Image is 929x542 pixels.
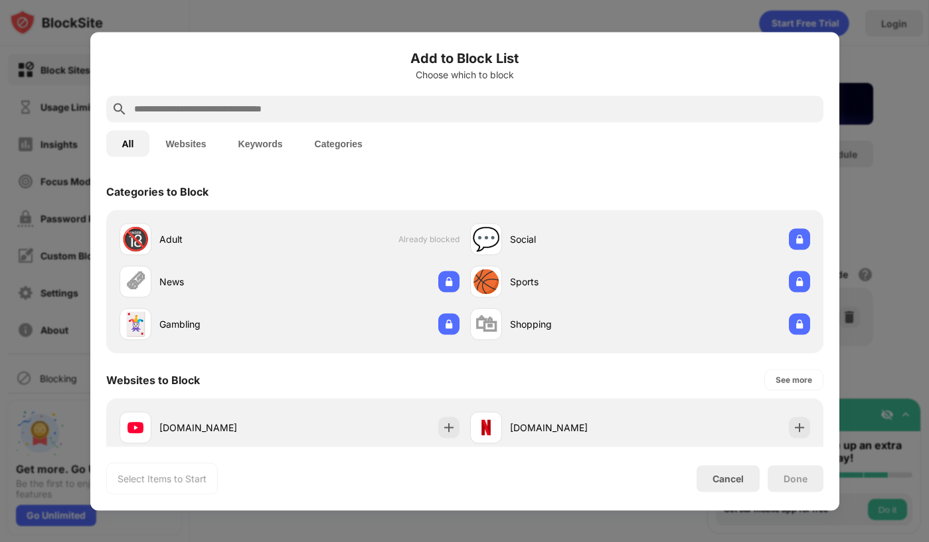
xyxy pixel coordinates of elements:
div: Websites to Block [106,373,200,386]
div: See more [776,373,812,386]
div: Choose which to block [106,69,823,80]
div: Shopping [510,317,640,331]
div: Categories to Block [106,184,209,198]
div: Cancel [713,473,744,484]
div: Gambling [159,317,290,331]
div: Select Items to Start [118,472,207,485]
div: [DOMAIN_NAME] [159,421,290,435]
div: Social [510,232,640,246]
img: search.svg [112,101,127,117]
button: Keywords [222,130,299,157]
div: Done [784,473,807,484]
button: Websites [149,130,222,157]
div: 🛍 [475,310,497,338]
div: 🗞 [124,268,147,295]
img: favicons [478,419,494,435]
div: Sports [510,275,640,289]
div: 🏀 [472,268,500,295]
div: Adult [159,232,290,246]
button: Categories [299,130,379,157]
div: News [159,275,290,289]
button: All [106,130,150,157]
h6: Add to Block List [106,48,823,68]
span: Already blocked [398,234,460,244]
div: 🔞 [122,226,149,253]
div: [DOMAIN_NAME] [510,421,640,435]
img: favicons [127,419,143,435]
div: 💬 [472,226,500,253]
div: 🃏 [122,310,149,338]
